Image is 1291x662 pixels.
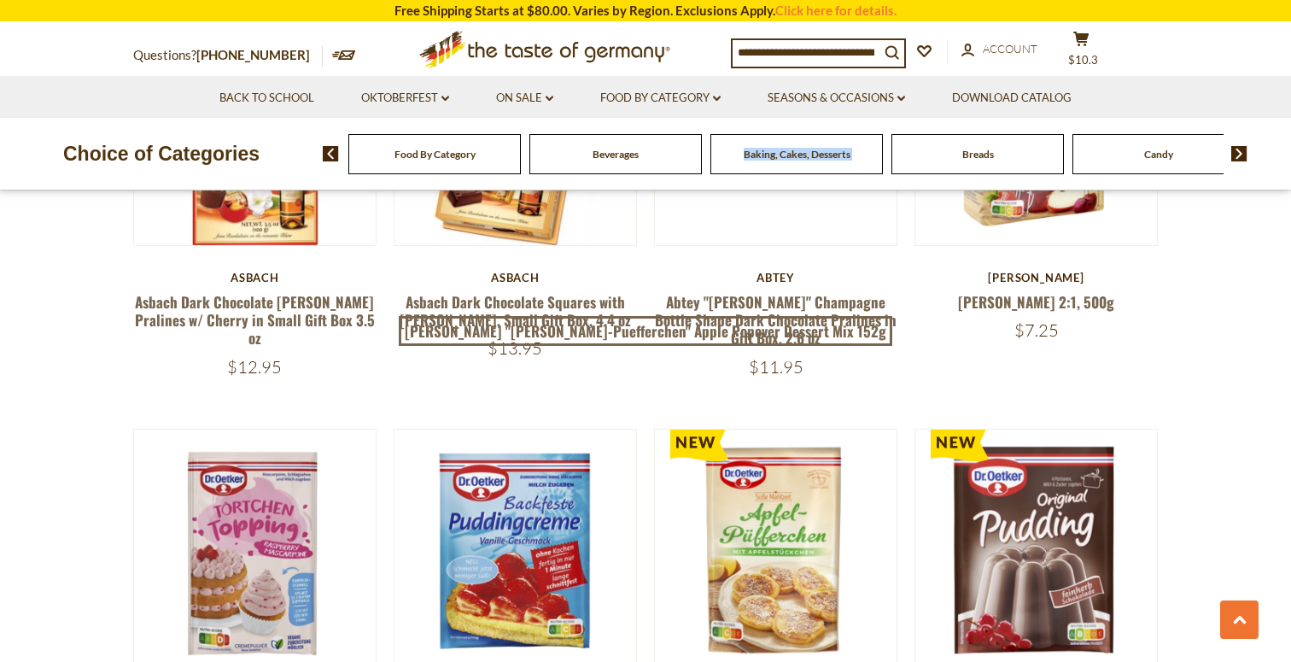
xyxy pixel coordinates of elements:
[654,271,897,284] div: Abtey
[135,291,375,349] a: Asbach Dark Chocolate [PERSON_NAME] Pralines w/ Cherry in Small Gift Box 3.5 oz
[400,291,631,331] a: Asbach Dark Chocolate Squares with [PERSON_NAME], Small Gift Box, 4.4 oz
[655,291,897,349] a: Abtey "[PERSON_NAME]" Champagne Bottle Shape Dark Chocolate Pralines in Gift Box, 2.6 oz
[227,356,282,378] span: $12.95
[496,89,553,108] a: On Sale
[399,316,893,347] a: [PERSON_NAME] "[PERSON_NAME]-Puefferchen" Apple Popover Dessert Mix 152g
[1231,146,1247,161] img: next arrow
[744,148,850,161] a: Baking, Cakes, Desserts
[914,271,1158,284] div: [PERSON_NAME]
[133,271,377,284] div: Asbach
[323,146,339,161] img: previous arrow
[1068,53,1098,67] span: $10.3
[952,89,1072,108] a: Download Catalog
[593,148,639,161] a: Beverages
[394,148,476,161] a: Food By Category
[768,89,905,108] a: Seasons & Occasions
[749,356,803,378] span: $11.95
[600,89,721,108] a: Food By Category
[196,47,310,62] a: [PHONE_NUMBER]
[394,271,637,284] div: Asbach
[983,42,1037,56] span: Account
[962,148,994,161] a: Breads
[488,337,542,359] span: $13.95
[219,89,314,108] a: Back to School
[961,40,1037,59] a: Account
[775,3,897,18] a: Click here for details.
[133,44,323,67] p: Questions?
[958,291,1114,313] a: [PERSON_NAME] 2:1, 500g
[1144,148,1173,161] a: Candy
[361,89,449,108] a: Oktoberfest
[1055,31,1107,73] button: $10.3
[1014,319,1059,341] span: $7.25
